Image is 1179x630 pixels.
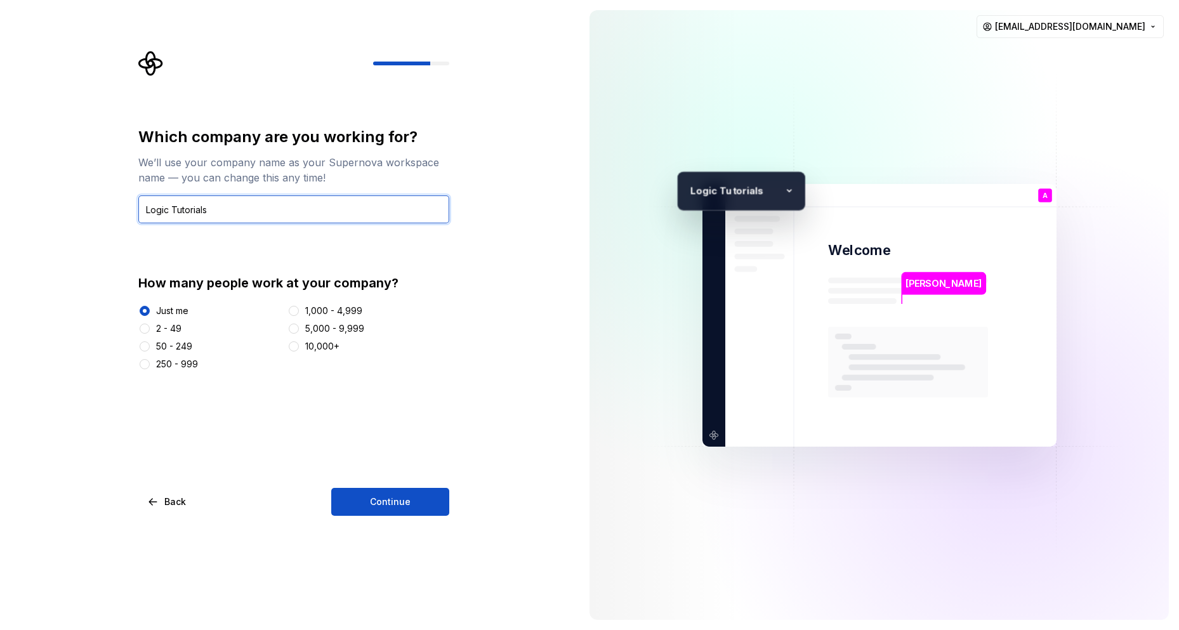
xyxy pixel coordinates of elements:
button: [EMAIL_ADDRESS][DOMAIN_NAME] [977,15,1164,38]
div: We’ll use your company name as your Supernova workspace name — you can change this any time! [138,155,449,185]
button: Back [138,488,197,516]
div: Which company are you working for? [138,127,449,147]
div: 10,000+ [305,340,339,353]
div: 2 - 49 [156,322,181,335]
p: L [683,183,695,199]
svg: Supernova Logo [138,51,164,76]
span: Continue [370,495,411,508]
div: 1,000 - 4,999 [305,305,362,317]
p: Welcome [828,241,890,259]
p: A [1042,192,1047,199]
span: [EMAIL_ADDRESS][DOMAIN_NAME] [995,20,1145,33]
div: How many people work at your company? [138,274,449,292]
button: Continue [331,488,449,516]
div: 5,000 - 9,999 [305,322,364,335]
div: Just me [156,305,188,317]
input: Company name [138,195,449,223]
p: [PERSON_NAME] [906,276,982,290]
p: ogic Tutorials [695,183,779,199]
div: 250 - 999 [156,358,198,371]
span: Back [164,495,186,508]
div: 50 - 249 [156,340,192,353]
